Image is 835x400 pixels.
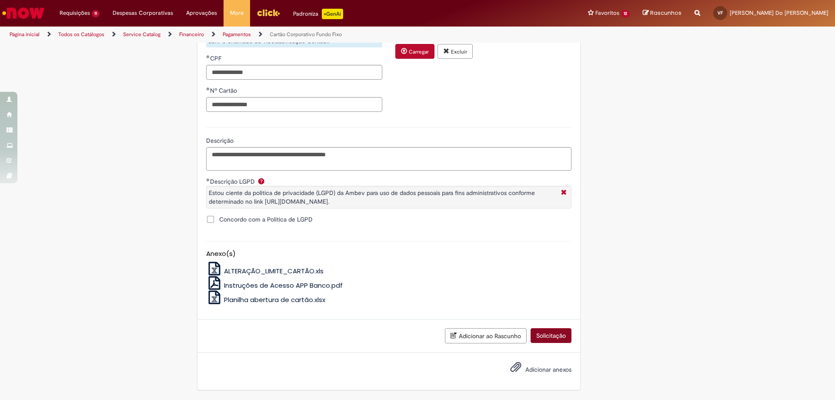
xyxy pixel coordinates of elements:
span: Planilha abertura de cartão.xlsx [224,295,325,304]
span: Descrição [206,137,235,145]
span: Requisições [60,9,90,17]
span: Adicionar anexos [525,366,571,373]
span: Concordo com a Politica de LGPD [219,215,313,224]
small: Excluir [451,48,467,55]
button: Adicionar ao Rascunho [445,328,527,343]
span: Favoritos [595,9,619,17]
span: Descrição LGPD [210,178,257,185]
img: ServiceNow [1,4,46,22]
span: [PERSON_NAME] Do [PERSON_NAME] [730,9,828,17]
span: ALTERAÇÃO_LIMITE_CARTÃO.xls [224,266,324,276]
span: Obrigatório Preenchido [206,55,210,58]
input: CPF [206,65,382,80]
a: Todos os Catálogos [58,31,104,38]
small: Carregar [409,48,429,55]
span: Estou ciente da politica de privacidade (LGPD) da Ambev para uso de dados pessoais para fins admi... [209,189,535,205]
span: CPF [210,54,223,62]
a: Instruções de Acesso APP Banco.pdf [206,281,343,290]
a: Página inicial [10,31,40,38]
span: Despesas Corporativas [113,9,173,17]
p: +GenAi [322,9,343,19]
span: Nº Cartão [210,87,239,94]
span: More [230,9,244,17]
button: Solicitação [531,328,571,343]
span: Obrigatório Preenchido [206,178,210,182]
img: click_logo_yellow_360x200.png [257,6,280,19]
a: Planilha abertura de cartão.xlsx [206,295,326,304]
span: Rascunhos [650,9,681,17]
button: Carregar anexo de Anexar comprovante Required [395,44,434,59]
h5: Anexo(s) [206,250,571,258]
a: Service Catalog [123,31,160,38]
span: 11 [92,10,100,17]
a: Cartão Corporativo Fundo Fixo [270,31,342,38]
a: Rascunhos [643,9,681,17]
button: Excluir anexo FPW FERIAS.jpeg [438,44,473,59]
span: 12 [621,10,630,17]
span: Ajuda para Descrição LGPD [256,178,267,185]
ul: Trilhas de página [7,27,550,43]
span: Instruções de Acesso APP Banco.pdf [224,281,343,290]
div: Padroniza [293,9,343,19]
span: Obrigatório Preenchido [206,87,210,91]
input: Nº Cartão [206,97,382,112]
textarea: Descrição [206,147,571,171]
a: ALTERAÇÃO_LIMITE_CARTÃO.xls [206,266,324,276]
button: Adicionar anexos [508,359,524,379]
i: Fechar More information Por question_label_descricao_lgpd [559,188,569,198]
span: Aprovações [186,9,217,17]
span: VF [718,10,723,16]
a: Financeiro [179,31,204,38]
a: Pagamentos [223,31,251,38]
